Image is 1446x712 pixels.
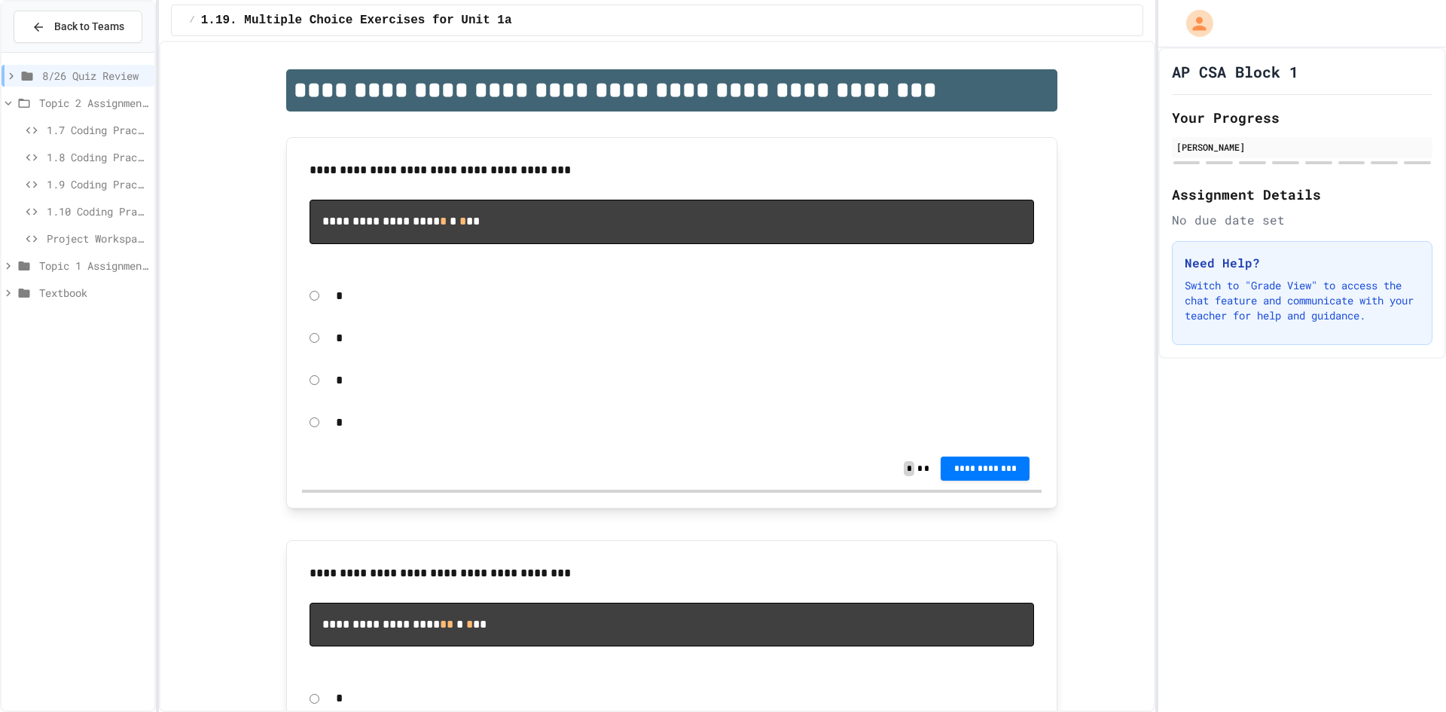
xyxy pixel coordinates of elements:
[1172,61,1298,82] h1: AP CSA Block 1
[201,11,584,29] span: 1.19. Multiple Choice Exercises for Unit 1a (1.1-1.6)
[39,95,148,111] span: Topic 2 Assignments
[14,11,142,43] button: Back to Teams
[47,231,148,246] span: Project Workspace
[39,258,148,273] span: Topic 1 Assignments
[39,285,148,301] span: Textbook
[47,122,148,138] span: 1.7 Coding Practice
[1172,184,1432,205] h2: Assignment Details
[1185,278,1420,323] p: Switch to "Grade View" to access the chat feature and communicate with your teacher for help and ...
[1170,6,1217,41] div: My Account
[47,149,148,165] span: 1.8 Coding Practice
[47,203,148,219] span: 1.10 Coding Practice
[1172,211,1432,229] div: No due date set
[1176,140,1428,154] div: [PERSON_NAME]
[42,68,148,84] span: 8/26 Quiz Review
[190,14,195,26] span: /
[1172,107,1432,128] h2: Your Progress
[1185,254,1420,272] h3: Need Help?
[47,176,148,192] span: 1.9 Coding Practice
[54,19,124,35] span: Back to Teams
